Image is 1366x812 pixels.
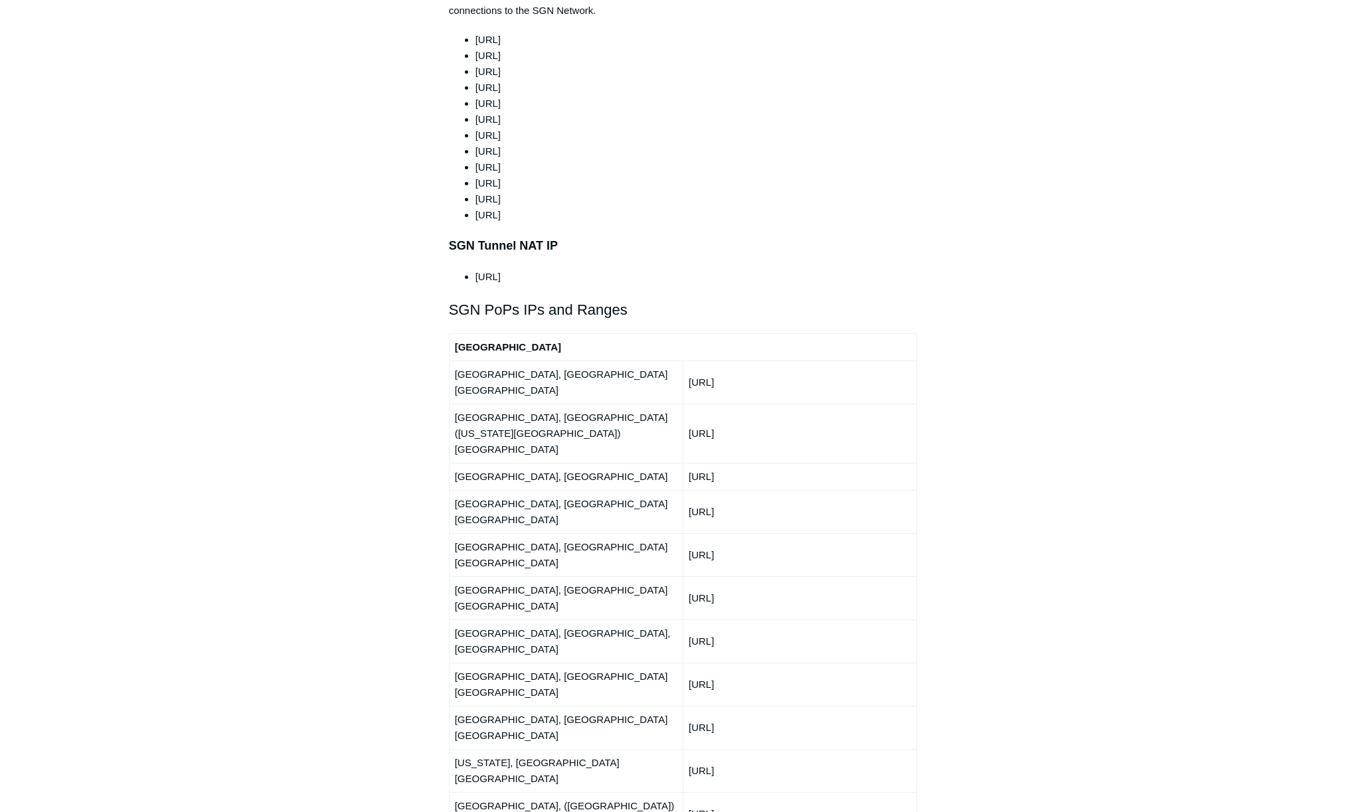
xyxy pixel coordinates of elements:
[475,48,918,64] li: [URL]
[683,706,916,749] td: [URL]
[683,576,916,619] td: [URL]
[475,177,501,189] span: [URL]
[475,145,501,157] span: [URL]
[683,361,916,404] td: [URL]
[683,663,916,706] td: [URL]
[475,269,918,285] li: [URL]
[683,749,916,792] td: [URL]
[683,619,916,663] td: [URL]
[449,706,683,749] td: [GEOGRAPHIC_DATA], [GEOGRAPHIC_DATA] [GEOGRAPHIC_DATA]
[683,463,916,490] td: [URL]
[449,533,683,576] td: [GEOGRAPHIC_DATA], [GEOGRAPHIC_DATA] [GEOGRAPHIC_DATA]
[683,404,916,463] td: [URL]
[449,749,683,792] td: [US_STATE], [GEOGRAPHIC_DATA] [GEOGRAPHIC_DATA]
[449,298,918,321] h2: SGN PoPs IPs and Ranges
[475,129,501,141] span: [URL]
[449,463,683,490] td: [GEOGRAPHIC_DATA], [GEOGRAPHIC_DATA]
[475,112,918,127] li: [URL]
[475,34,501,45] span: [URL]
[475,80,918,96] li: [URL]
[449,663,683,706] td: [GEOGRAPHIC_DATA], [GEOGRAPHIC_DATA] [GEOGRAPHIC_DATA]
[449,490,683,533] td: [GEOGRAPHIC_DATA], [GEOGRAPHIC_DATA] [GEOGRAPHIC_DATA]
[455,341,561,353] strong: [GEOGRAPHIC_DATA]
[683,490,916,533] td: [URL]
[449,404,683,463] td: [GEOGRAPHIC_DATA], [GEOGRAPHIC_DATA] ([US_STATE][GEOGRAPHIC_DATA]) [GEOGRAPHIC_DATA]
[475,64,918,80] li: [URL]
[475,161,501,173] span: [URL]
[475,207,918,223] li: [URL]
[683,533,916,576] td: [URL]
[449,236,918,256] h3: SGN Tunnel NAT IP
[449,619,683,663] td: [GEOGRAPHIC_DATA], [GEOGRAPHIC_DATA], [GEOGRAPHIC_DATA]
[475,96,918,112] li: [URL]
[449,576,683,619] td: [GEOGRAPHIC_DATA], [GEOGRAPHIC_DATA] [GEOGRAPHIC_DATA]
[475,193,501,204] span: [URL]
[449,361,683,404] td: [GEOGRAPHIC_DATA], [GEOGRAPHIC_DATA] [GEOGRAPHIC_DATA]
